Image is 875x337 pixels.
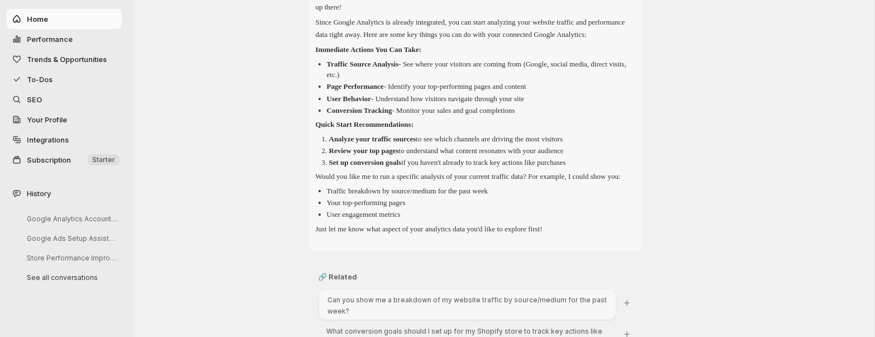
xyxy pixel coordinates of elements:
span: Starter [92,155,115,164]
span: Integrations [27,135,69,144]
span: Performance [27,35,73,44]
span: Can you show me a breakdown of my website traffic by source/medium for the past week? [327,296,607,315]
strong: Page Performance [327,82,384,91]
p: Your top-performing pages [327,198,406,207]
strong: Analyze your traffic sources [329,135,416,143]
span: Subscription [27,155,71,164]
a: SEO [7,89,122,110]
p: - Monitor your sales and goal completions [327,106,515,115]
span: SEO [27,95,42,104]
button: Subscription [7,150,122,170]
a: Your Profile [7,110,122,130]
button: To-Dos [7,69,122,89]
p: Just let me know what aspect of your analytics data you'd like to explore first! [316,223,635,235]
button: Performance [7,29,122,49]
span: Your Profile [27,115,67,124]
strong: Traffic Source Analysis [327,60,399,68]
strong: Set up conversion goals [329,158,402,167]
button: Google Ads Setup Assistance for [PERSON_NAME] [18,230,124,247]
p: Traffic breakdown by source/medium for the past week [327,187,488,195]
p: - Identify your top-performing pages and content [327,82,526,91]
p: 🔗 Related [318,271,633,282]
strong: Immediate Actions You Can Take: [316,45,421,54]
a: Integrations [7,130,122,150]
p: to see which channels are driving the most visitors [329,135,563,143]
button: Store Performance Improvement Analysis [18,249,124,267]
p: - See where your visitors are coming from (Google, social media, direct visits, etc.) [327,60,626,79]
span: History [27,188,51,199]
strong: Review your top pages [329,146,399,155]
button: See all conversations [18,269,124,286]
span: Trends & Opportunities [27,55,107,64]
p: Since Google Analytics is already integrated, you can start analyzing your website traffic and pe... [316,16,635,41]
strong: User Behavior [327,94,372,103]
strong: Conversion Tracking [327,106,392,115]
p: to understand what content resonates with your audience [329,146,564,155]
p: User engagement metrics [327,210,401,219]
button: Ask: [object Object] [620,296,634,310]
p: Would you like me to run a specific analysis of your current traffic data? For example, I could s... [316,170,635,183]
p: - Understand how visitors navigate through your site [327,94,525,103]
p: if you haven't already to track key actions like purchases [329,158,566,167]
span: Home [27,15,48,23]
strong: Quick Start Recommendations: [316,120,414,129]
button: Home [7,9,122,29]
button: Trends & Opportunities [7,49,122,69]
span: To-Dos [27,75,53,84]
button: Google Analytics Account Setup Confirmation [18,210,124,227]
